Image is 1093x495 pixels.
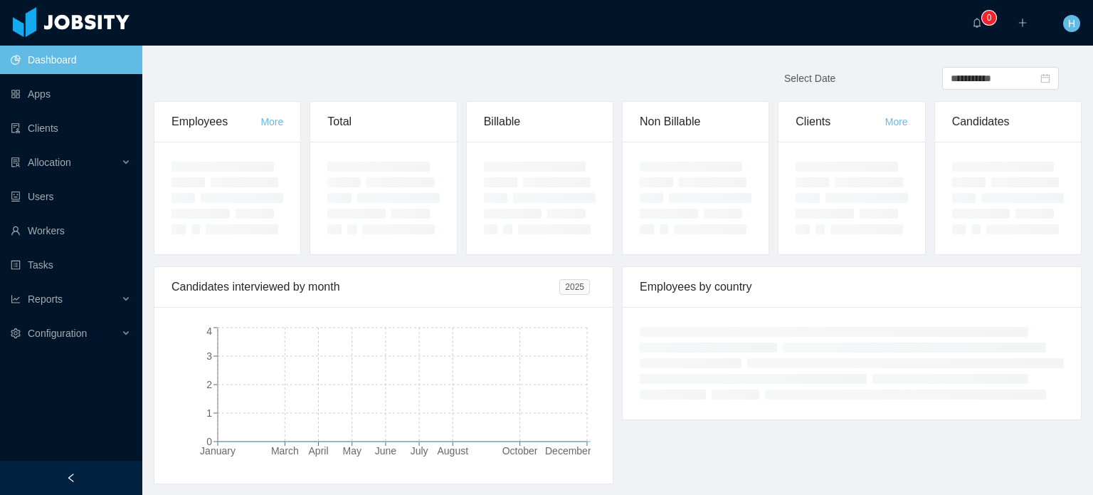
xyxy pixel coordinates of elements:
[559,279,590,295] span: 2025
[1018,18,1028,28] i: icon: plus
[411,445,428,457] tspan: July
[28,328,87,339] span: Configuration
[206,350,212,362] tspan: 3
[437,445,468,457] tspan: August
[271,445,299,457] tspan: March
[11,182,131,211] a: icon: robotUsers
[260,116,283,127] a: More
[784,73,835,84] span: Select Date
[11,217,131,245] a: icon: userWorkers
[327,102,439,142] div: Total
[11,294,21,304] i: icon: line-chart
[171,267,559,307] div: Candidates interviewed by month
[885,116,908,127] a: More
[502,445,538,457] tspan: October
[11,251,131,279] a: icon: profileTasks
[545,445,591,457] tspan: December
[982,11,996,25] sup: 0
[206,325,212,337] tspan: 4
[11,46,131,74] a: icon: pie-chartDashboard
[343,445,361,457] tspan: May
[640,102,751,142] div: Non Billable
[1040,73,1050,83] i: icon: calendar
[11,80,131,108] a: icon: appstoreApps
[11,157,21,167] i: icon: solution
[28,157,71,168] span: Allocation
[200,445,236,457] tspan: January
[11,114,131,142] a: icon: auditClients
[972,18,982,28] i: icon: bell
[952,102,1064,142] div: Candidates
[796,102,885,142] div: Clients
[1068,15,1075,32] span: H
[375,445,397,457] tspan: June
[28,293,63,305] span: Reports
[484,102,596,142] div: Billable
[171,102,260,142] div: Employees
[309,445,329,457] tspan: April
[206,379,212,390] tspan: 2
[206,436,212,447] tspan: 0
[206,407,212,419] tspan: 1
[640,267,1064,307] div: Employees by country
[11,328,21,338] i: icon: setting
